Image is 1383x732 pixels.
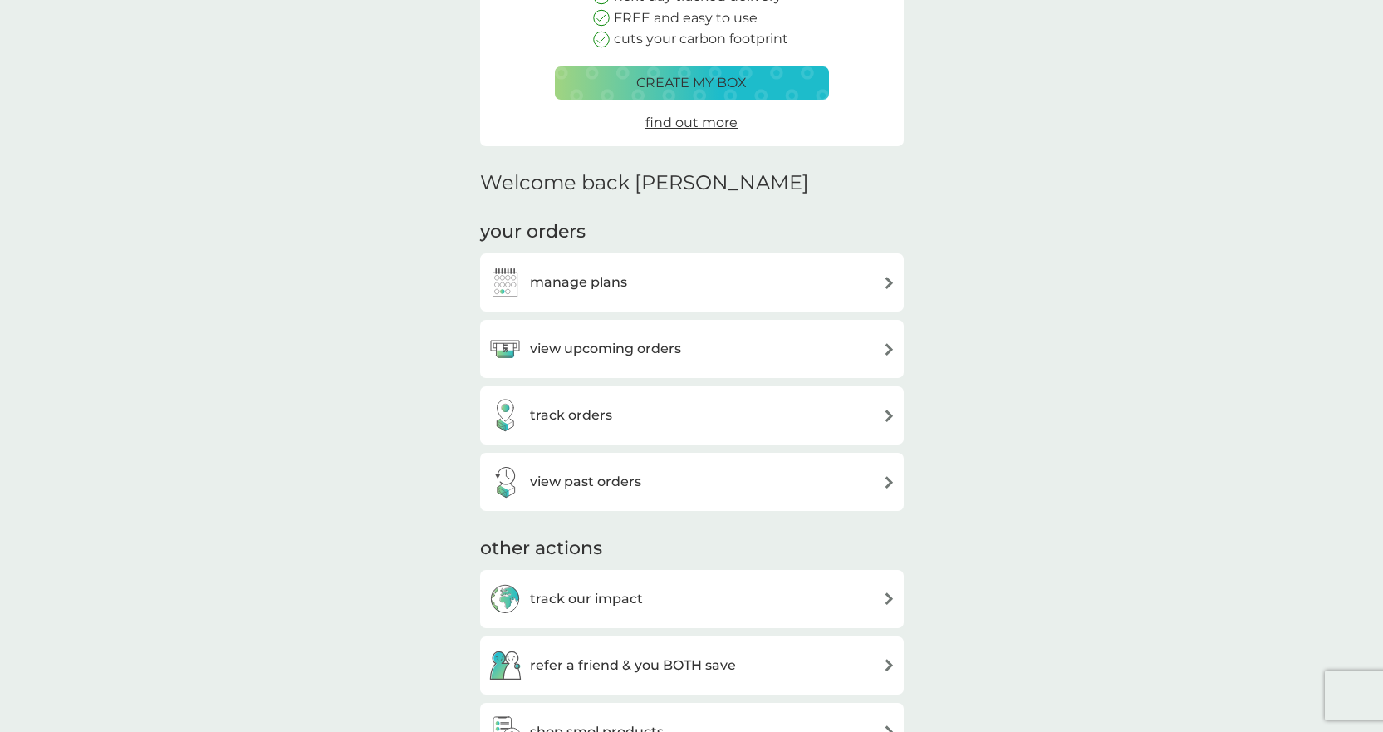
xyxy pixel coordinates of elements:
[555,66,829,100] button: create my box
[883,410,895,422] img: arrow right
[530,655,736,676] h3: refer a friend & you BOTH save
[883,592,895,605] img: arrow right
[883,476,895,489] img: arrow right
[480,536,602,562] h3: other actions
[883,659,895,671] img: arrow right
[530,272,627,293] h3: manage plans
[645,115,738,130] span: find out more
[883,343,895,356] img: arrow right
[636,72,747,94] p: create my box
[480,171,809,195] h2: Welcome back [PERSON_NAME]
[530,588,643,610] h3: track our impact
[614,28,788,50] p: cuts your carbon footprint
[530,338,681,360] h3: view upcoming orders
[530,471,641,493] h3: view past orders
[530,405,612,426] h3: track orders
[883,277,895,289] img: arrow right
[480,219,586,245] h3: your orders
[645,112,738,134] a: find out more
[614,7,758,29] p: FREE and easy to use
